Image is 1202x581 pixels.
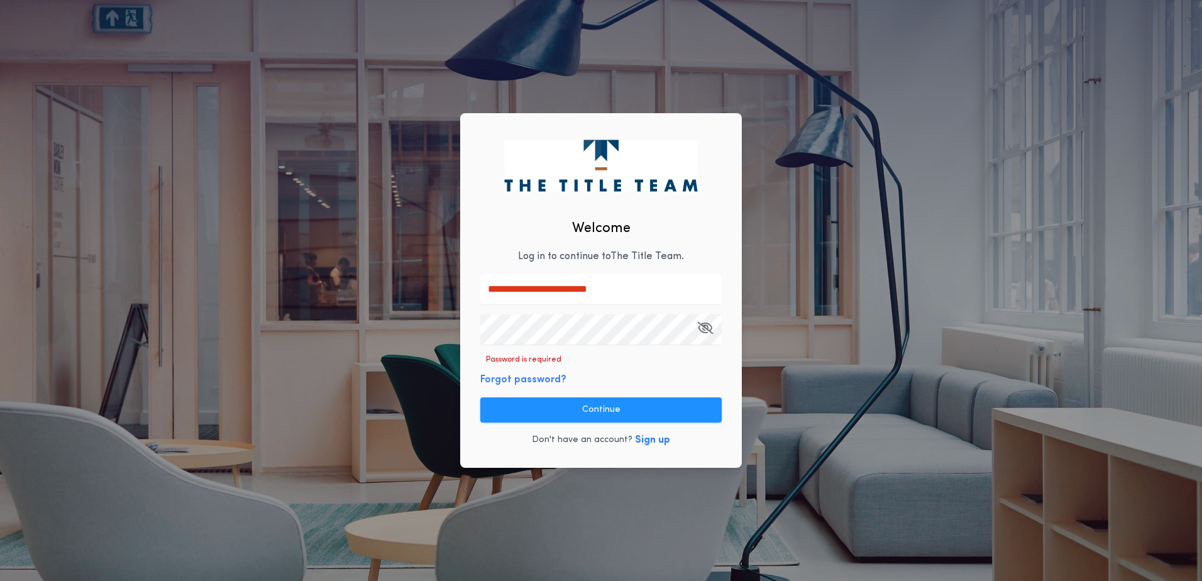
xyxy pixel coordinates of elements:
p: Log in to continue to The Title Team . [518,249,684,264]
button: Forgot password? [480,372,566,387]
h2: Welcome [572,218,631,239]
button: Sign up [635,433,670,448]
p: Password is required [486,355,561,365]
img: logo [504,140,697,191]
button: Continue [480,397,722,423]
p: Don't have an account? [532,434,632,446]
